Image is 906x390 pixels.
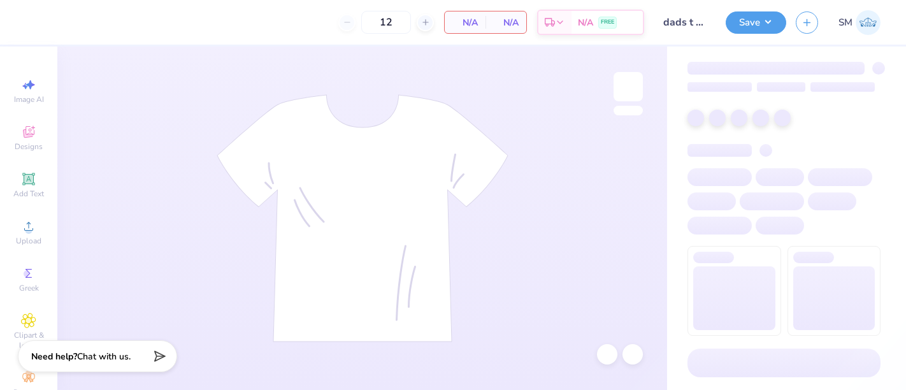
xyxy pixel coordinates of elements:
[578,16,593,29] span: N/A
[452,16,478,29] span: N/A
[14,94,44,105] span: Image AI
[838,10,881,35] a: SM
[77,350,131,363] span: Chat with us.
[6,330,51,350] span: Clipart & logos
[19,283,39,293] span: Greek
[31,350,77,363] strong: Need help?
[13,189,44,199] span: Add Text
[838,15,852,30] span: SM
[361,11,411,34] input: – –
[654,10,716,35] input: Untitled Design
[16,236,41,246] span: Upload
[601,18,614,27] span: FREE
[856,10,881,35] img: Shruthi Mohan
[217,94,508,342] img: tee-skeleton.svg
[15,141,43,152] span: Designs
[726,11,786,34] button: Save
[493,16,519,29] span: N/A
